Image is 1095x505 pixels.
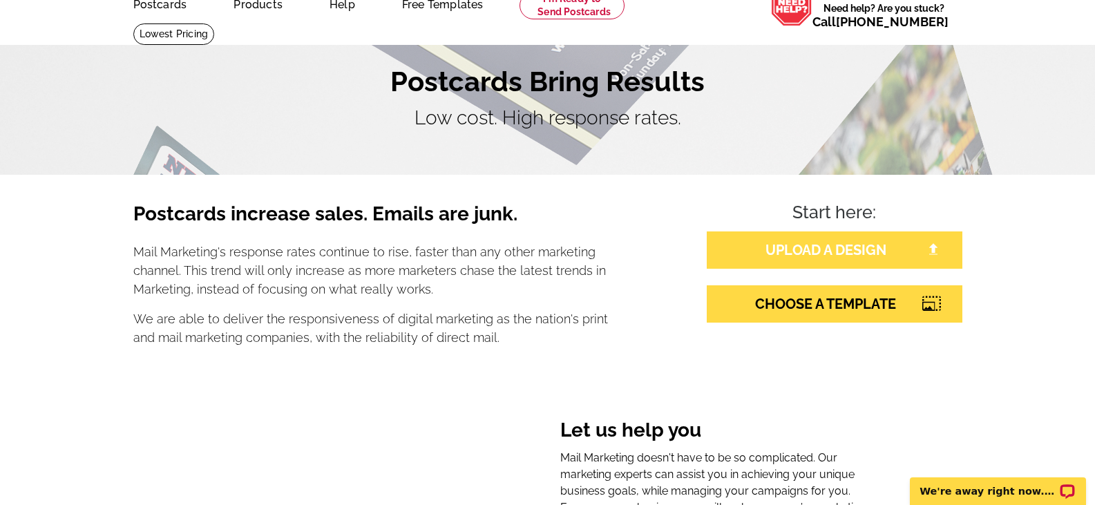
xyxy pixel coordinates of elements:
p: Mail Marketing's response rates continue to rise, faster than any other marketing channel. This t... [133,242,609,298]
img: file-upload-white.png [927,243,940,256]
h4: Start here: [707,202,962,226]
a: [PHONE_NUMBER] [836,15,949,29]
span: Need help? Are you stuck? [812,1,955,29]
a: UPLOAD A DESIGN [707,231,962,269]
a: CHOOSE A TEMPLATE [707,285,962,323]
span: Call [812,15,949,29]
h3: Postcards increase sales. Emails are junk. [133,202,609,237]
p: We are able to deliver the responsiveness of digital marketing as the nation's print and mail mar... [133,309,609,347]
iframe: LiveChat chat widget [901,461,1095,505]
p: Low cost. High response rates. [133,104,962,133]
h1: Postcards Bring Results [133,65,962,98]
h3: Let us help you [560,419,869,445]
